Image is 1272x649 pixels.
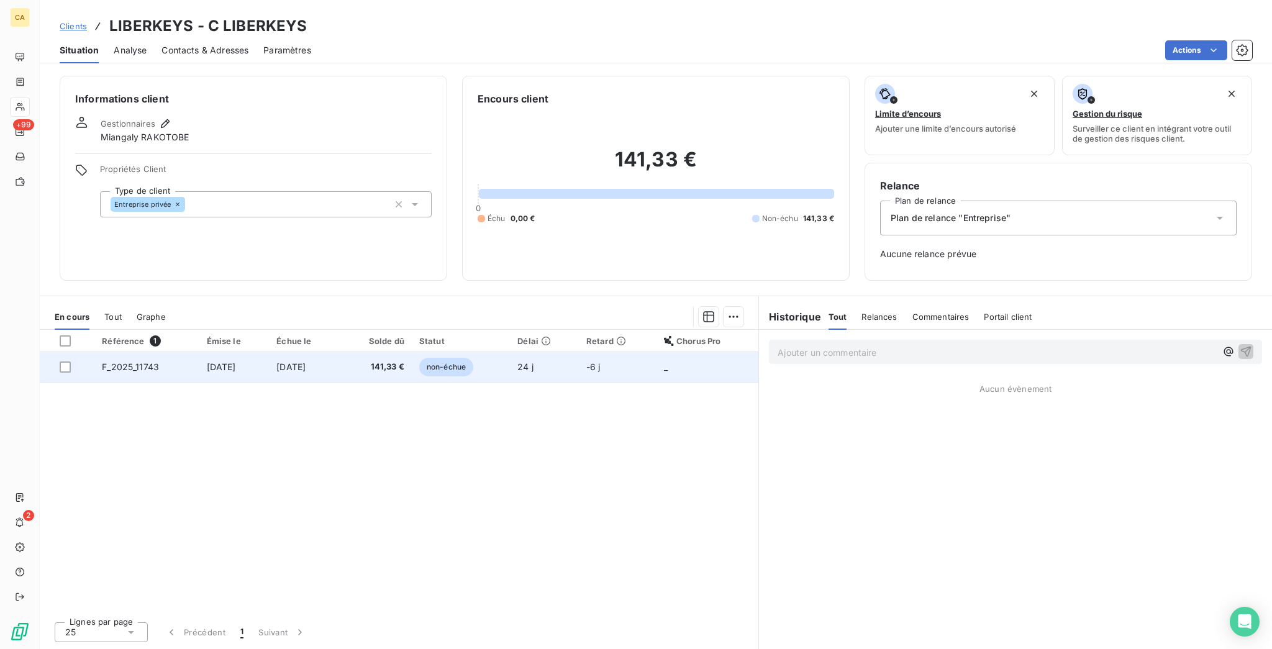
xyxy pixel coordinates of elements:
[1165,40,1227,60] button: Actions
[829,312,847,322] span: Tout
[664,336,751,346] div: Chorus Pro
[478,91,548,106] h6: Encours client
[419,358,473,376] span: non-échue
[240,626,243,638] span: 1
[476,203,481,213] span: 0
[60,20,87,32] a: Clients
[158,619,233,645] button: Précédent
[75,91,432,106] h6: Informations client
[233,619,251,645] button: 1
[251,619,314,645] button: Suivant
[419,336,502,346] div: Statut
[150,335,161,347] span: 1
[102,335,191,347] div: Référence
[185,199,195,210] input: Ajouter une valeur
[488,213,506,224] span: Échu
[912,312,970,322] span: Commentaires
[1073,109,1142,119] span: Gestion du risque
[762,213,798,224] span: Non-échu
[263,44,311,57] span: Paramètres
[13,119,34,130] span: +99
[586,336,649,346] div: Retard
[10,7,30,27] div: CA
[586,361,601,372] span: -6 j
[65,626,76,638] span: 25
[517,361,534,372] span: 24 j
[880,248,1237,260] span: Aucune relance prévue
[109,15,307,37] h3: LIBERKEYS - C LIBERKEYS
[60,21,87,31] span: Clients
[865,76,1055,155] button: Limite d’encoursAjouter une limite d’encours autorisé
[517,336,571,346] div: Délai
[207,361,236,372] span: [DATE]
[10,622,30,642] img: Logo LeanPay
[104,312,122,322] span: Tout
[55,312,89,322] span: En cours
[664,361,668,372] span: _
[276,361,306,372] span: [DATE]
[347,336,404,346] div: Solde dû
[207,336,262,346] div: Émise le
[984,312,1032,322] span: Portail client
[114,201,171,208] span: Entreprise privée
[101,131,189,143] span: Miangaly RAKOTOBE
[875,109,941,119] span: Limite d’encours
[1073,124,1242,143] span: Surveiller ce client en intégrant votre outil de gestion des risques client.
[276,336,332,346] div: Échue le
[880,178,1237,193] h6: Relance
[102,361,159,372] span: F_2025_11743
[347,361,404,373] span: 141,33 €
[478,147,834,184] h2: 141,33 €
[100,164,432,181] span: Propriétés Client
[979,384,1052,394] span: Aucun évènement
[114,44,147,57] span: Analyse
[161,44,248,57] span: Contacts & Adresses
[101,119,155,129] span: Gestionnaires
[23,510,34,521] span: 2
[759,309,821,324] h6: Historique
[1062,76,1252,155] button: Gestion du risqueSurveiller ce client en intégrant votre outil de gestion des risques client.
[891,212,1011,224] span: Plan de relance "Entreprise"
[875,124,1016,134] span: Ajouter une limite d’encours autorisé
[511,213,535,224] span: 0,00 €
[137,312,166,322] span: Graphe
[803,213,834,224] span: 141,33 €
[861,312,897,322] span: Relances
[1230,607,1260,637] div: Open Intercom Messenger
[60,44,99,57] span: Situation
